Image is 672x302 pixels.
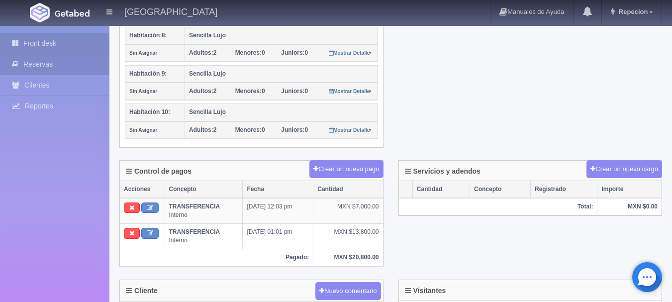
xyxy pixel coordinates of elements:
img: Getabed [55,9,90,17]
span: 0 [281,126,308,133]
h4: Control de pagos [126,168,192,175]
button: Crear un nuevo cargo [586,160,662,179]
th: Concepto [470,181,531,198]
strong: Adultos: [189,49,213,56]
a: Mostrar Detalle [329,88,372,95]
strong: Menores: [235,49,262,56]
small: Sin Asignar [129,50,157,56]
h4: Visitantes [405,287,446,295]
th: Cantidad [412,181,470,198]
td: MXN $7,000.00 [313,198,383,224]
b: Habitación 9: [129,70,167,77]
th: MXN $0.00 [597,198,662,215]
th: Pagado: [120,249,313,266]
span: 0 [281,49,308,56]
small: Sin Asignar [129,127,157,133]
h4: [GEOGRAPHIC_DATA] [124,5,217,17]
a: Mostrar Detalle [329,126,372,133]
td: Interno [165,198,243,224]
button: Nuevo comentario [315,282,381,301]
span: Repecion [616,8,648,15]
th: Sencilla Lujo [185,104,378,121]
span: 0 [235,88,265,95]
b: Habitación 10: [129,108,170,115]
b: Habitación 8: [129,32,167,39]
button: Crear un nuevo pago [309,160,383,179]
th: MXN $20,800.00 [313,249,383,266]
th: Importe [597,181,662,198]
th: Sencilla Lujo [185,66,378,83]
th: Fecha [243,181,313,198]
span: 0 [235,49,265,56]
span: 2 [189,126,216,133]
span: 0 [281,88,308,95]
img: Getabed [30,3,50,22]
span: 2 [189,49,216,56]
small: Mostrar Detalle [329,89,372,94]
strong: Juniors: [281,126,304,133]
td: [DATE] 12:03 pm [243,198,313,224]
strong: Menores: [235,126,262,133]
td: [DATE] 01:01 pm [243,224,313,249]
th: Concepto [165,181,243,198]
strong: Juniors: [281,88,304,95]
b: TRANSFERENCIA [169,228,220,235]
strong: Adultos: [189,88,213,95]
th: Sencilla Lujo [185,27,378,44]
span: 2 [189,88,216,95]
strong: Adultos: [189,126,213,133]
h4: Servicios y adendos [405,168,480,175]
small: Sin Asignar [129,89,157,94]
th: Acciones [120,181,165,198]
th: Total: [399,198,597,215]
small: Mostrar Detalle [329,127,372,133]
a: Mostrar Detalle [329,49,372,56]
td: MXN $13,800.00 [313,224,383,249]
strong: Menores: [235,88,262,95]
span: 0 [235,126,265,133]
th: Cantidad [313,181,383,198]
th: Registrado [531,181,597,198]
h4: Cliente [126,287,158,295]
strong: Juniors: [281,49,304,56]
small: Mostrar Detalle [329,50,372,56]
b: TRANSFERENCIA [169,203,220,210]
td: Interno [165,224,243,249]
